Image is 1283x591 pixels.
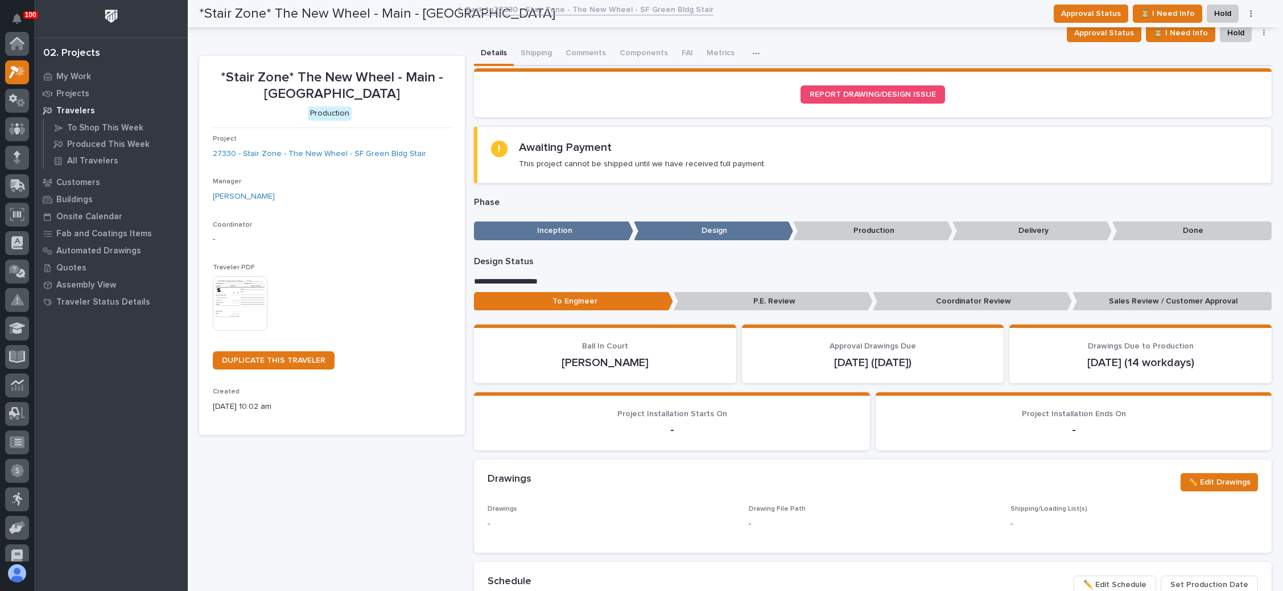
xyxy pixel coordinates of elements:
[34,208,188,225] a: Onsite Calendar
[213,351,335,370] a: DUPLICATE THIS TRAVELER
[700,42,741,66] button: Metrics
[56,106,95,116] p: Travelers
[830,342,916,350] span: Approval Drawings Due
[25,11,36,19] p: 100
[634,221,793,240] p: Design
[56,246,141,256] p: Automated Drawings
[519,159,766,169] p: This project cannot be shipped until we have received full payment.
[101,6,122,27] img: Workspace Logo
[474,197,1272,208] p: Phase
[213,136,237,142] span: Project
[488,576,531,588] h2: Schedule
[674,292,873,311] p: P.E. Review
[952,221,1112,240] p: Delivery
[617,410,727,418] span: Project Installation Starts On
[213,401,451,413] p: [DATE] 10:02 am
[793,221,952,240] p: Production
[488,518,735,530] p: -
[1010,506,1087,512] span: Shipping/Loading List(s)
[749,518,751,530] p: -
[613,42,675,66] button: Components
[14,14,29,32] div: Notifications100
[34,85,188,102] a: Projects
[56,280,116,290] p: Assembly View
[34,225,188,242] a: Fab and Coatings Items
[675,42,700,66] button: FAI
[222,356,325,364] span: DUPLICATE THIS TRAVELER
[308,106,352,121] div: Production
[44,136,188,152] a: Produced This Week
[474,292,673,311] p: To Engineer
[514,42,559,66] button: Shipping
[56,297,150,307] p: Traveler Status Details
[1072,292,1272,311] p: Sales Review / Customer Approval
[213,148,426,160] a: 27330 - Stair Zone - The New Wheel - SF Green Bldg Stair
[56,195,93,205] p: Buildings
[56,212,122,222] p: Onsite Calendar
[34,102,188,119] a: Travelers
[1220,24,1252,42] button: Hold
[34,174,188,191] a: Customers
[1074,26,1134,40] span: Approval Status
[488,356,723,370] p: [PERSON_NAME]
[34,293,188,310] a: Traveler Status Details
[801,85,945,104] a: REPORT DRAWING/DESIGN ISSUE
[213,178,241,185] span: Manager
[519,141,612,154] h2: Awaiting Payment
[889,423,1258,437] p: -
[873,292,1072,311] p: Coordinator Review
[213,221,252,228] span: Coordinator
[34,276,188,293] a: Assembly View
[488,506,517,512] span: Drawings
[34,242,188,259] a: Automated Drawings
[1022,410,1126,418] span: Project Installation Ends On
[56,178,100,188] p: Customers
[44,120,188,136] a: To Shop This Week
[34,191,188,208] a: Buildings
[1181,473,1258,491] button: ✏️ Edit Drawings
[213,233,451,245] p: -
[1227,26,1244,40] span: Hold
[1023,356,1258,370] p: [DATE] (14 workdays)
[5,561,29,585] button: users-avatar
[474,42,514,66] button: Details
[582,342,628,350] span: Ball In Court
[474,221,633,240] p: Inception
[749,506,806,512] span: Drawing File Path
[34,259,188,276] a: Quotes
[559,42,613,66] button: Comments
[465,2,713,15] a: Back to27330 - Stair Zone - The New Wheel - SF Green Bldg Stair
[67,139,150,150] p: Produced This Week
[1088,342,1194,350] span: Drawings Due to Production
[213,264,255,271] span: Traveler PDF
[1010,518,1258,530] p: -
[56,263,86,273] p: Quotes
[56,89,89,99] p: Projects
[56,229,152,239] p: Fab and Coatings Items
[56,72,91,82] p: My Work
[1188,475,1251,489] span: ✏️ Edit Drawings
[67,123,143,133] p: To Shop This Week
[488,423,856,437] p: -
[213,69,451,102] p: *Stair Zone* The New Wheel - Main - [GEOGRAPHIC_DATA]
[1153,26,1208,40] span: ⏳ I Need Info
[213,191,275,203] a: [PERSON_NAME]
[1146,24,1215,42] button: ⏳ I Need Info
[5,7,29,31] button: Notifications
[44,153,188,169] a: All Travelers
[756,356,991,370] p: [DATE] ([DATE])
[34,68,188,85] a: My Work
[213,388,240,395] span: Created
[474,256,1272,267] p: Design Status
[810,91,936,98] span: REPORT DRAWING/DESIGN ISSUE
[488,473,531,486] h2: Drawings
[43,47,100,60] div: 02. Projects
[1067,24,1141,42] button: Approval Status
[1112,221,1272,240] p: Done
[67,156,118,166] p: All Travelers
